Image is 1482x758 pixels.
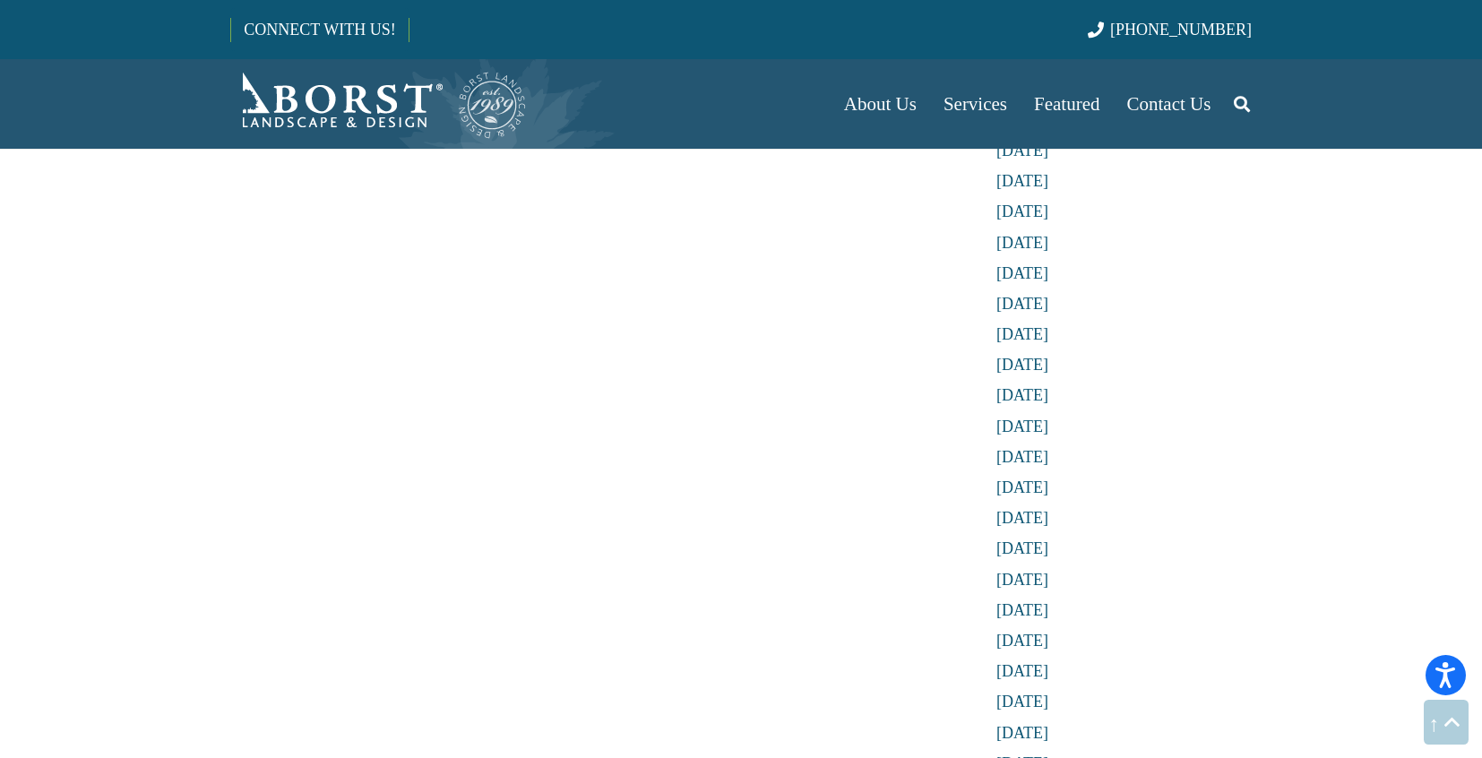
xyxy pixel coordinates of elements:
[996,264,1048,282] a: [DATE]
[1088,21,1252,39] a: [PHONE_NUMBER]
[996,142,1048,159] a: [DATE]
[996,478,1048,496] a: [DATE]
[1127,93,1211,115] span: Contact Us
[996,693,1048,711] a: [DATE]
[1114,59,1225,149] a: Contact Us
[996,172,1048,190] a: [DATE]
[1110,21,1252,39] span: [PHONE_NUMBER]
[1021,59,1113,149] a: Featured
[230,68,528,140] a: Borst-Logo
[996,234,1048,252] a: [DATE]
[1224,82,1260,126] a: Search
[943,93,1007,115] span: Services
[996,509,1048,527] a: [DATE]
[996,724,1048,742] a: [DATE]
[996,571,1048,589] a: [DATE]
[996,539,1048,557] a: [DATE]
[930,59,1021,149] a: Services
[996,386,1048,404] a: [DATE]
[996,295,1048,313] a: [DATE]
[231,8,408,51] a: CONNECT WITH US!
[1424,700,1469,745] a: Back to top
[996,448,1048,466] a: [DATE]
[996,325,1048,343] a: [DATE]
[996,662,1048,680] a: [DATE]
[996,356,1048,374] a: [DATE]
[1034,93,1099,115] span: Featured
[996,418,1048,435] a: [DATE]
[996,632,1048,650] a: [DATE]
[831,59,930,149] a: About Us
[844,93,917,115] span: About Us
[996,202,1048,220] a: [DATE]
[996,601,1048,619] a: [DATE]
